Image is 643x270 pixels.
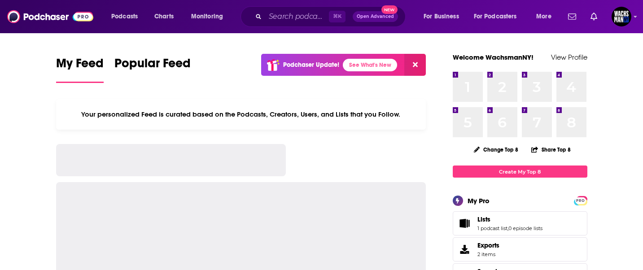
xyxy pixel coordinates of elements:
[417,9,470,24] button: open menu
[477,241,499,249] span: Exports
[105,9,149,24] button: open menu
[353,11,398,22] button: Open AdvancedNew
[154,10,174,23] span: Charts
[56,56,104,83] a: My Feed
[453,53,534,61] a: Welcome WachsmanNY!
[477,215,490,223] span: Lists
[530,9,563,24] button: open menu
[507,225,508,231] span: ,
[343,59,397,71] a: See What's New
[587,9,601,24] a: Show notifications dropdown
[531,141,571,158] button: Share Top 8
[56,56,104,76] span: My Feed
[329,11,346,22] span: ⌘ K
[453,237,587,261] a: Exports
[453,165,587,178] a: Create My Top 8
[575,197,586,204] span: PRO
[453,211,587,235] span: Lists
[468,196,490,205] div: My Pro
[612,7,631,26] span: Logged in as WachsmanNY
[191,10,223,23] span: Monitoring
[468,144,524,155] button: Change Top 8
[424,10,459,23] span: For Business
[474,10,517,23] span: For Podcasters
[7,8,93,25] img: Podchaser - Follow, Share and Rate Podcasts
[612,7,631,26] button: Show profile menu
[508,225,542,231] a: 0 episode lists
[575,197,586,204] a: PRO
[477,215,542,223] a: Lists
[477,225,507,231] a: 1 podcast list
[536,10,551,23] span: More
[114,56,191,83] a: Popular Feed
[249,6,414,27] div: Search podcasts, credits, & more...
[283,61,339,69] p: Podchaser Update!
[551,53,587,61] a: View Profile
[357,14,394,19] span: Open Advanced
[114,56,191,76] span: Popular Feed
[185,9,235,24] button: open menu
[564,9,580,24] a: Show notifications dropdown
[149,9,179,24] a: Charts
[265,9,329,24] input: Search podcasts, credits, & more...
[612,7,631,26] img: User Profile
[456,243,474,256] span: Exports
[111,10,138,23] span: Podcasts
[477,251,499,257] span: 2 items
[56,99,426,130] div: Your personalized Feed is curated based on the Podcasts, Creators, Users, and Lists that you Follow.
[456,217,474,230] a: Lists
[468,9,530,24] button: open menu
[381,5,398,14] span: New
